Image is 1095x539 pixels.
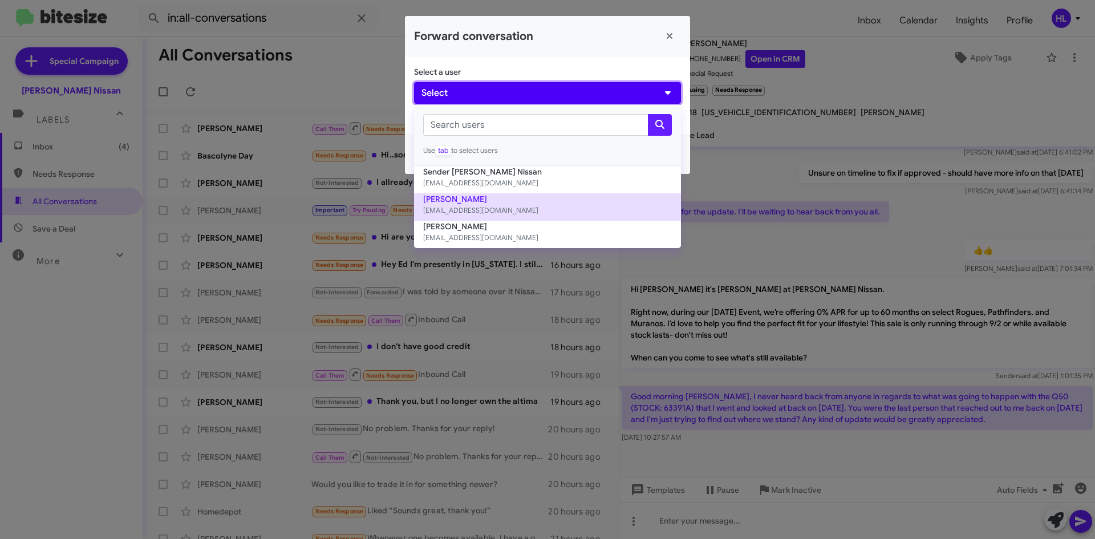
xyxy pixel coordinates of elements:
button: [PERSON_NAME][EMAIL_ADDRESS][DOMAIN_NAME] [414,193,681,221]
button: Close [658,25,681,48]
button: [PERSON_NAME][EMAIL_ADDRESS][DOMAIN_NAME] [414,221,681,248]
small: [EMAIL_ADDRESS][DOMAIN_NAME] [423,177,672,189]
small: [EMAIL_ADDRESS][DOMAIN_NAME] [423,232,672,244]
p: Select a user [414,66,681,78]
button: Sender [PERSON_NAME] Nissan[EMAIL_ADDRESS][DOMAIN_NAME] [414,166,681,193]
span: tab [435,145,451,156]
small: Use to select users [423,145,672,156]
input: Search users [423,114,648,136]
h2: Forward conversation [414,27,533,46]
span: Select [421,86,448,100]
small: [EMAIL_ADDRESS][DOMAIN_NAME] [423,205,672,216]
button: Select [414,82,681,104]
